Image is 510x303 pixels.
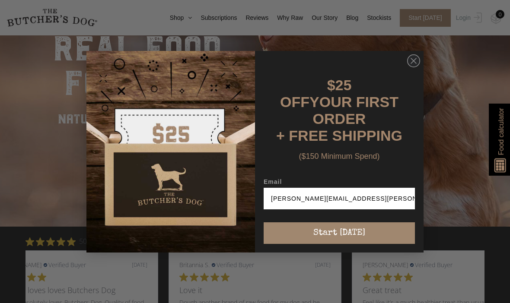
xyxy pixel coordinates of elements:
button: Close dialog [407,54,420,67]
img: d0d537dc-5429-4832-8318-9955428ea0a1.jpeg [86,51,255,252]
span: $25 OFF [280,77,351,110]
button: Start [DATE] [264,222,415,244]
span: Food calculator [496,108,506,155]
input: Enter your email address [264,188,415,209]
span: YOUR FIRST ORDER + FREE SHIPPING [276,94,402,144]
label: Email [264,178,415,188]
span: ($150 Minimum Spend) [299,152,379,161]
